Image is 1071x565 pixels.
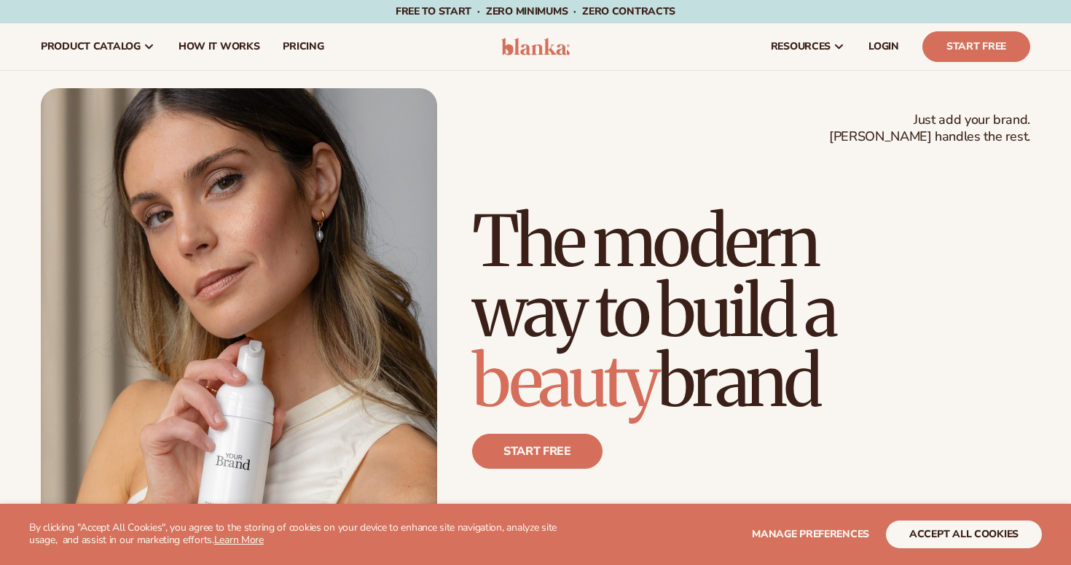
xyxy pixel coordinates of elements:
[29,23,167,70] a: product catalog
[472,338,657,425] span: beauty
[829,112,1030,146] span: Just add your brand. [PERSON_NAME] handles the rest.
[576,498,668,530] p: 4.9
[167,23,272,70] a: How It Works
[214,533,264,547] a: Learn More
[752,521,869,548] button: Manage preferences
[472,434,603,469] a: Start free
[922,31,1030,62] a: Start Free
[857,23,911,70] a: LOGIN
[396,4,675,18] span: Free to start · ZERO minimums · ZERO contracts
[752,527,869,541] span: Manage preferences
[271,23,335,70] a: pricing
[759,23,857,70] a: resources
[501,38,570,55] img: logo
[472,498,547,530] p: 100K+
[697,498,807,530] p: 450+
[472,206,1030,416] h1: The modern way to build a brand
[886,521,1042,548] button: accept all cookies
[283,41,323,52] span: pricing
[868,41,899,52] span: LOGIN
[29,522,569,547] p: By clicking "Accept All Cookies", you agree to the storing of cookies on your device to enhance s...
[771,41,831,52] span: resources
[178,41,260,52] span: How It Works
[41,41,141,52] span: product catalog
